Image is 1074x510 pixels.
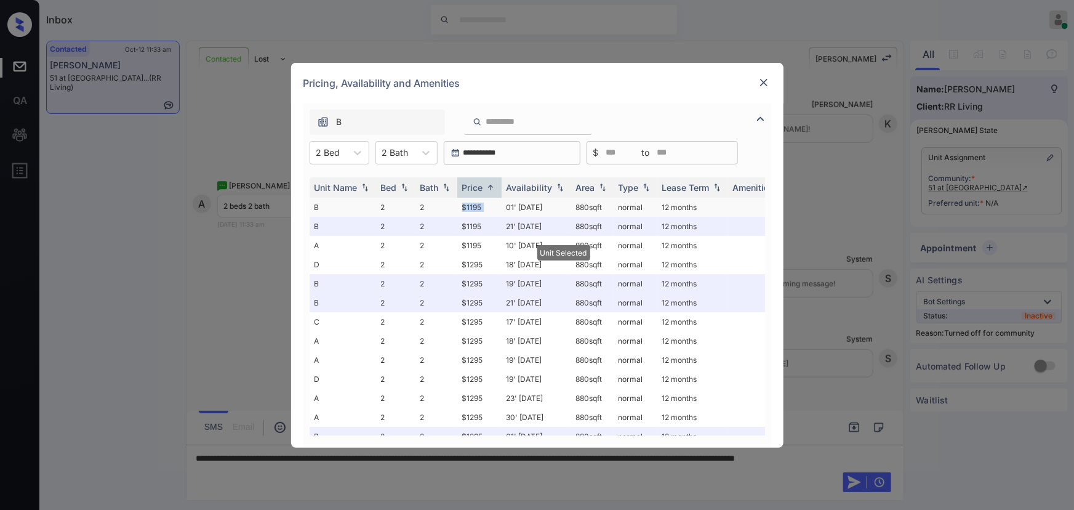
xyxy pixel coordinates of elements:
td: 12 months [657,293,728,312]
td: 21' [DATE] [502,293,571,312]
td: normal [614,293,657,312]
td: 880 sqft [571,217,614,236]
td: 2 [415,427,457,446]
img: sorting [711,183,723,192]
td: 12 months [657,217,728,236]
td: 2 [415,389,457,408]
td: 2 [376,389,415,408]
td: 12 months [657,255,728,274]
td: 23' [DATE] [502,389,571,408]
td: A [310,408,376,427]
td: 12 months [657,408,728,427]
td: normal [614,408,657,427]
td: 18' [DATE] [502,331,571,350]
td: 2 [415,217,457,236]
td: 2 [376,274,415,293]
td: 880 sqft [571,350,614,370]
td: $1295 [457,312,502,331]
td: 21' [DATE] [502,217,571,236]
td: 2 [415,255,457,274]
span: B [337,115,342,129]
td: 880 sqft [571,293,614,312]
td: 12 months [657,312,728,331]
td: $1195 [457,198,502,217]
td: C [310,312,376,331]
td: 12 months [657,274,728,293]
td: 2 [376,408,415,427]
div: Type [619,182,639,193]
td: 19' [DATE] [502,274,571,293]
td: A [310,350,376,370]
td: 2 [415,236,457,255]
td: 2 [415,312,457,331]
div: Area [576,182,595,193]
td: A [310,331,376,350]
td: $1295 [457,350,502,370]
span: $ [593,146,599,160]
div: Amenities [733,182,774,193]
td: 2 [376,427,415,446]
td: 2 [415,198,457,217]
td: 2 [415,408,457,427]
td: 01' [DATE] [502,198,571,217]
img: icon-zuma [317,116,329,128]
td: B [310,198,376,217]
img: sorting [484,183,497,192]
td: 2 [376,312,415,331]
td: 01' [DATE] [502,427,571,446]
td: normal [614,331,657,350]
td: B [310,274,376,293]
td: normal [614,255,657,274]
td: 2 [376,255,415,274]
td: $1195 [457,217,502,236]
td: 880 sqft [571,236,614,255]
td: 880 sqft [571,389,614,408]
td: A [310,389,376,408]
td: $1195 [457,236,502,255]
td: 12 months [657,350,728,370]
td: $1295 [457,293,502,312]
td: normal [614,370,657,389]
td: 17' [DATE] [502,312,571,331]
td: 18' [DATE] [502,255,571,274]
span: to [642,146,650,160]
td: 880 sqft [571,408,614,427]
img: close [758,76,770,89]
div: Unit Name [315,182,358,193]
td: 880 sqft [571,255,614,274]
td: normal [614,427,657,446]
img: icon-zuma [473,116,482,127]
td: 12 months [657,427,728,446]
td: 2 [415,350,457,370]
td: 12 months [657,198,728,217]
td: 880 sqft [571,427,614,446]
img: sorting [596,183,609,192]
td: 30' [DATE] [502,408,571,427]
td: 2 [415,331,457,350]
td: 12 months [657,331,728,350]
td: D [310,255,376,274]
td: normal [614,236,657,255]
div: Bed [381,182,397,193]
div: Lease Term [662,182,710,193]
td: normal [614,312,657,331]
td: $1295 [457,408,502,427]
td: 12 months [657,236,728,255]
td: 19' [DATE] [502,370,571,389]
td: 10' [DATE] [502,236,571,255]
div: Bath [420,182,439,193]
div: Availability [507,182,553,193]
td: normal [614,274,657,293]
td: D [310,370,376,389]
td: normal [614,350,657,370]
img: sorting [554,183,566,192]
td: 2 [376,370,415,389]
td: 880 sqft [571,331,614,350]
td: A [310,236,376,255]
td: 2 [376,331,415,350]
td: 2 [415,293,457,312]
td: 880 sqft [571,312,614,331]
td: $1295 [457,389,502,408]
td: B [310,217,376,236]
td: B [310,427,376,446]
